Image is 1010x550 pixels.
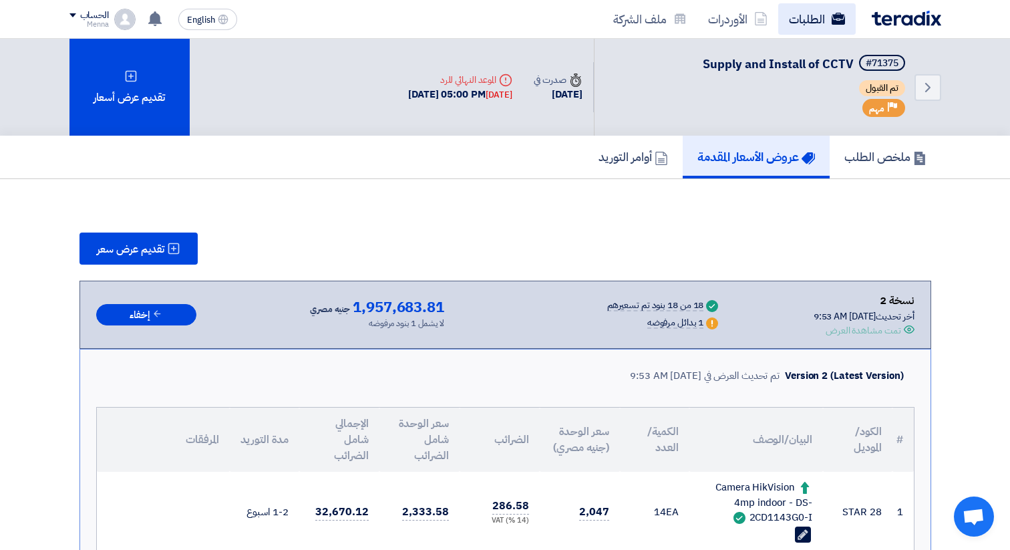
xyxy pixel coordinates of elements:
a: أوامر التوريد [584,136,683,178]
th: سعر الوحدة شامل الضرائب [379,408,460,472]
span: English [187,15,215,25]
div: أخر تحديث [DATE] 9:53 AM [814,309,914,323]
div: تم تحديث العرض في [DATE] 9:53 AM [630,368,780,384]
div: [DATE] [534,87,582,102]
a: ملف الشركة [603,3,697,35]
button: إخفاء [96,304,196,326]
a: عروض الأسعار المقدمة [683,136,830,178]
span: 1,957,683.81 [353,299,444,315]
div: #71375 [866,59,898,68]
div: تقديم عرض أسعار [69,39,190,136]
th: الكمية/العدد [620,408,689,472]
span: تقديم عرض سعر [97,244,164,255]
th: مدة التوريد [230,408,299,472]
span: تم القبول [859,80,905,96]
span: 14 [654,505,666,519]
span: 286.58 [492,498,528,515]
img: profile_test.png [114,9,136,30]
div: نسخة 2 [814,292,914,309]
div: Camera HikVision 4mp indoor - DS-2CD1143G0-I [700,480,812,525]
div: 1 بدائل مرفوضه [647,318,704,329]
a: ملخص الطلب [830,136,941,178]
h5: ملخص الطلب [844,149,927,164]
div: [DATE] 05:00 PM [408,87,512,102]
div: Menna [69,21,109,28]
th: سعر الوحدة (جنيه مصري) [540,408,620,472]
span: 32,670.12 [315,504,368,521]
a: الطلبات [778,3,856,35]
th: الكود/الموديل [823,408,892,472]
th: الضرائب [460,408,540,472]
button: English [178,9,237,30]
span: 2,333.58 [402,504,448,521]
div: Open chat [954,497,994,537]
a: الأوردرات [697,3,778,35]
div: تمت مشاهدة العرض [826,323,900,337]
span: 2,047 [579,504,609,521]
th: البيان/الوصف [689,408,823,472]
span: Supply and Install of CCTV [703,55,854,73]
h5: عروض الأسعار المقدمة [697,149,815,164]
h5: Supply and Install of CCTV [703,55,908,74]
div: الحساب [80,10,109,21]
span: مهم [869,102,884,115]
div: صدرت في [534,73,582,87]
div: لا يشمل 1 بنود مرفوضه [369,317,444,330]
span: جنيه مصري [310,301,350,317]
img: Teradix logo [872,11,941,26]
th: الإجمالي شامل الضرائب [299,408,379,472]
th: المرفقات [97,408,230,472]
th: # [892,408,914,472]
button: تقديم عرض سعر [79,233,198,265]
div: 18 من 18 بنود تم تسعيرهم [607,301,704,311]
div: Version 2 (Latest Version) [785,368,903,384]
div: [DATE] [486,88,512,102]
div: (14 %) VAT [470,515,529,527]
h5: أوامر التوريد [599,149,668,164]
div: الموعد النهائي للرد [408,73,512,87]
